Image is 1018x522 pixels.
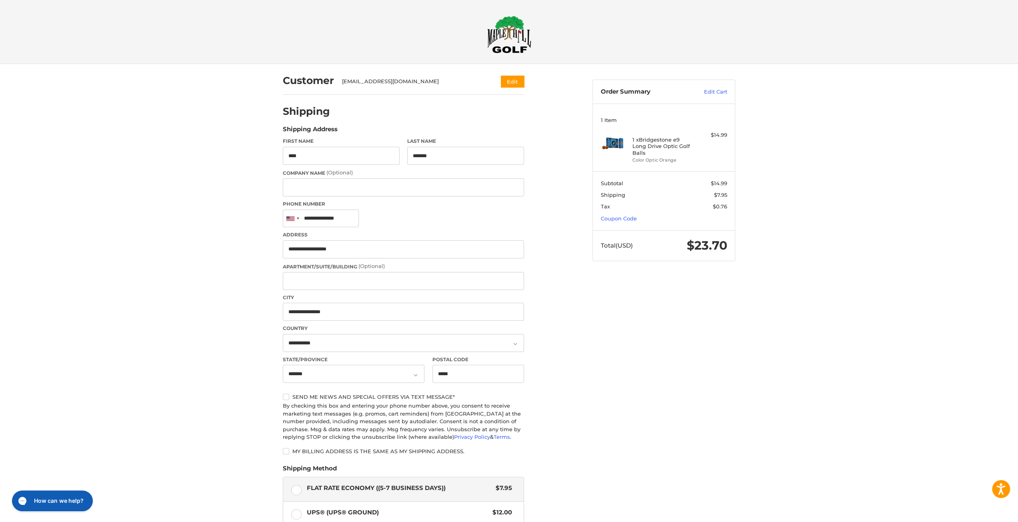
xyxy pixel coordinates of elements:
span: Total (USD) [601,242,633,249]
small: (Optional) [358,263,385,269]
span: $23.70 [687,238,727,253]
button: Edit [501,76,524,87]
legend: Shipping Method [283,464,337,477]
label: Last Name [407,138,524,145]
label: First Name [283,138,400,145]
span: Flat Rate Economy ((5-7 Business Days)) [307,484,492,493]
a: Terms [494,434,510,440]
li: Color Optic Orange [632,157,694,164]
div: By checking this box and entering your phone number above, you consent to receive marketing text ... [283,402,524,441]
label: Company Name [283,169,524,177]
span: Tax [601,203,610,210]
a: Privacy Policy [454,434,490,440]
span: $7.95 [492,484,512,493]
a: Edit Cart [687,88,727,96]
h3: Order Summary [601,88,687,96]
h2: Shipping [283,105,330,118]
label: City [283,294,524,301]
legend: Shipping Address [283,125,338,138]
iframe: Gorgias live chat messenger [8,488,95,514]
label: Postal Code [432,356,524,363]
label: My billing address is the same as my shipping address. [283,448,524,454]
label: State/Province [283,356,424,363]
h2: Customer [283,74,334,87]
label: Country [283,325,524,332]
div: United States: +1 [283,210,302,227]
span: Shipping [601,192,625,198]
label: Apartment/Suite/Building [283,262,524,270]
label: Phone Number [283,200,524,208]
small: (Optional) [326,169,353,176]
h3: 1 Item [601,117,727,123]
div: $14.99 [696,131,727,139]
img: Maple Hill Golf [487,16,531,53]
span: $0.76 [713,203,727,210]
h4: 1 x Bridgestone e9 Long Drive Optic Golf Balls [632,136,694,156]
span: UPS® (UPS® Ground) [307,508,489,517]
span: $12.00 [488,508,512,517]
span: $14.99 [711,180,727,186]
label: Send me news and special offers via text message* [283,394,524,400]
span: Subtotal [601,180,623,186]
label: Address [283,231,524,238]
a: Coupon Code [601,215,637,222]
div: [EMAIL_ADDRESS][DOMAIN_NAME] [342,78,486,86]
span: $7.95 [714,192,727,198]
